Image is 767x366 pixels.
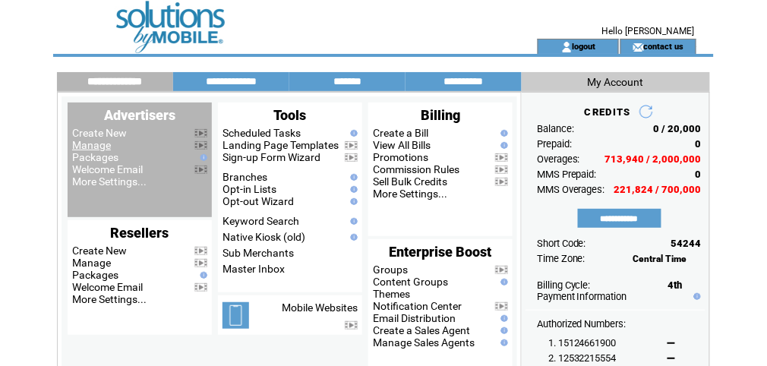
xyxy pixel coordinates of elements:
[111,225,169,241] span: Resellers
[690,293,701,300] img: help.gif
[537,279,591,291] span: Billing Cycle:
[194,283,207,292] img: video.png
[223,247,294,259] a: Sub Merchants
[223,127,301,139] a: Scheduled Tasks
[72,257,111,269] a: Manage
[194,259,207,267] img: video.png
[345,141,358,150] img: video.png
[223,139,339,151] a: Landing Page Templates
[495,153,508,162] img: video.png
[537,291,627,302] a: Payment Information
[633,41,644,53] img: contact_us_icon.gif
[72,127,127,139] a: Create New
[197,154,207,161] img: help.gif
[373,312,456,324] a: Email Distribution
[194,247,207,255] img: video.png
[373,163,459,175] a: Commission Rules
[347,174,358,181] img: help.gif
[605,153,702,165] span: 713,940 / 2,000,000
[345,321,358,330] img: video.png
[274,107,307,123] span: Tools
[373,276,448,288] a: Content Groups
[373,127,428,139] a: Create a Bill
[497,142,508,149] img: help.gif
[548,337,617,349] span: 1. 15124661900
[495,166,508,174] img: video.png
[497,339,508,346] img: help.gif
[72,163,143,175] a: Welcome Email
[223,151,320,163] a: Sign-up Form Wizard
[347,218,358,225] img: help.gif
[373,288,410,300] a: Themes
[223,195,294,207] a: Opt-out Wizard
[537,123,574,134] span: Balance:
[537,318,627,330] span: Authorized Numbers:
[72,269,118,281] a: Packages
[537,253,586,264] span: Time Zone:
[223,215,299,227] a: Keyword Search
[282,301,358,314] a: Mobile Websites
[72,245,127,257] a: Create New
[223,183,276,195] a: Opt-in Lists
[696,169,702,180] span: 0
[668,279,683,291] span: 4th
[696,138,702,150] span: 0
[72,139,111,151] a: Manage
[223,231,305,243] a: Native Kiosk (old)
[548,352,617,364] span: 2. 12532215554
[671,238,702,249] span: 54244
[373,263,408,276] a: Groups
[373,188,447,200] a: More Settings...
[497,315,508,322] img: help.gif
[373,175,447,188] a: Sell Bulk Credits
[373,324,470,336] a: Create a Sales Agent
[345,153,358,162] img: video.png
[421,107,460,123] span: Billing
[347,234,358,241] img: help.gif
[72,151,118,163] a: Packages
[633,254,687,264] span: Central Time
[537,184,605,195] span: MMS Overages:
[537,153,580,165] span: Overages:
[197,272,207,279] img: help.gif
[561,41,573,53] img: account_icon.gif
[495,178,508,186] img: video.png
[585,106,631,118] span: CREDITS
[373,151,428,163] a: Promotions
[72,175,147,188] a: More Settings...
[573,41,596,51] a: logout
[654,123,702,134] span: 0 / 20,000
[537,238,586,249] span: Short Code:
[72,293,147,305] a: More Settings...
[644,41,684,51] a: contact us
[497,279,508,286] img: help.gif
[373,139,431,151] a: View All Bills
[602,26,695,36] span: Hello [PERSON_NAME]
[373,336,475,349] a: Manage Sales Agents
[495,266,508,274] img: video.png
[537,138,572,150] span: Prepaid:
[497,327,508,334] img: help.gif
[390,244,492,260] span: Enterprise Boost
[614,184,702,195] span: 221,824 / 700,000
[347,130,358,137] img: help.gif
[495,302,508,311] img: video.png
[347,198,358,205] img: help.gif
[223,302,249,329] img: mobile-websites.png
[104,107,175,123] span: Advertisers
[194,129,207,137] img: video.png
[537,169,597,180] span: MMS Prepaid:
[72,281,143,293] a: Welcome Email
[497,130,508,137] img: help.gif
[194,141,207,150] img: video.png
[347,186,358,193] img: help.gif
[223,171,267,183] a: Branches
[373,300,462,312] a: Notification Center
[223,263,285,275] a: Master Inbox
[194,166,207,174] img: video.png
[588,76,644,88] span: My Account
